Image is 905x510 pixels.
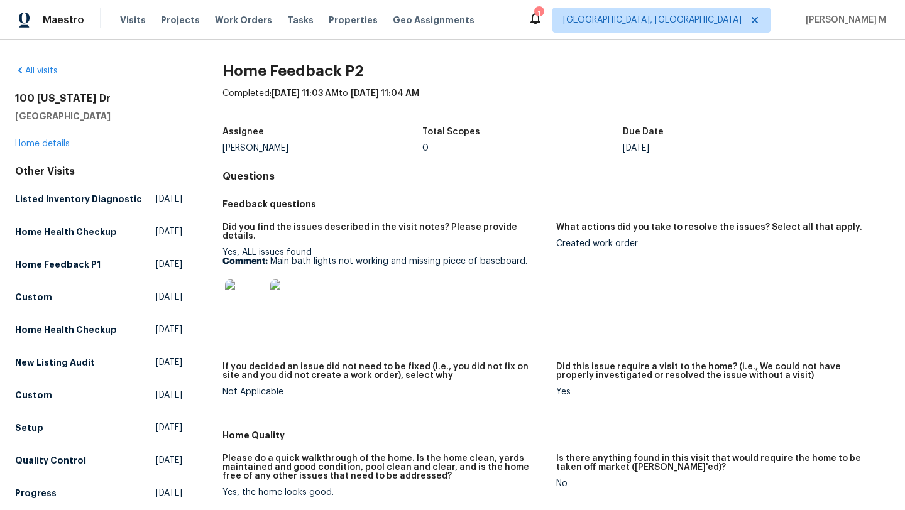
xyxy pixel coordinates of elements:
h5: Is there anything found in this visit that would require the home to be taken off market ([PERSON... [556,454,880,472]
span: [DATE] [156,225,182,238]
span: [GEOGRAPHIC_DATA], [GEOGRAPHIC_DATA] [563,14,742,26]
a: Progress[DATE] [15,482,182,504]
a: Home details [15,139,70,148]
h5: Assignee [222,127,264,136]
h5: Home Health Checkup [15,323,117,336]
h2: Home Feedback P2 [222,65,890,77]
h5: Home Feedback P1 [15,258,101,271]
div: Created work order [556,239,880,248]
span: [DATE] [156,421,182,434]
h4: Questions [222,170,890,183]
h5: Feedback questions [222,198,890,210]
h5: Home Health Checkup [15,225,117,238]
a: Home Health Checkup[DATE] [15,220,182,243]
a: All visits [15,67,58,75]
h5: If you decided an issue did not need to be fixed (i.e., you did not fix on site and you did not c... [222,362,546,380]
div: 1 [534,8,543,20]
h5: Custom [15,291,52,303]
a: Custom[DATE] [15,286,182,308]
span: [PERSON_NAME] M [801,14,886,26]
span: [DATE] [156,389,182,401]
span: [DATE] [156,487,182,499]
a: Custom[DATE] [15,384,182,406]
h5: Did you find the issues described in the visit notes? Please provide details. [222,223,546,241]
span: Visits [120,14,146,26]
span: [DATE] [156,356,182,369]
h5: Did this issue require a visit to the home? (i.e., We could not have properly investigated or res... [556,362,880,380]
div: Yes, ALL issues found [222,248,546,327]
span: [DATE] [156,291,182,303]
span: Geo Assignments [393,14,474,26]
a: Home Health Checkup[DATE] [15,318,182,341]
h5: [GEOGRAPHIC_DATA] [15,110,182,122]
div: Yes [556,388,880,396]
h5: Quality Control [15,454,86,467]
h5: Listed Inventory Diagnostic [15,193,142,205]
div: Yes, the home looks good. [222,488,546,497]
h5: Progress [15,487,57,499]
a: Listed Inventory Diagnostic[DATE] [15,188,182,210]
span: Maestro [43,14,84,26]
div: No [556,479,880,488]
span: [DATE] [156,258,182,271]
span: [DATE] [156,454,182,467]
h5: Total Scopes [422,127,480,136]
div: Completed: to [222,87,890,120]
a: New Listing Audit[DATE] [15,351,182,374]
div: [DATE] [623,144,823,153]
span: Work Orders [215,14,272,26]
span: [DATE] [156,193,182,205]
span: Properties [329,14,378,26]
span: [DATE] [156,323,182,336]
b: Comment: [222,257,268,266]
span: Projects [161,14,200,26]
a: Home Feedback P1[DATE] [15,253,182,276]
a: Setup[DATE] [15,416,182,439]
div: Not Applicable [222,388,546,396]
div: [PERSON_NAME] [222,144,423,153]
h5: Please do a quick walkthrough of the home. Is the home clean, yards maintained and good condition... [222,454,546,480]
h5: What actions did you take to resolve the issues? Select all that apply. [556,223,862,232]
div: 0 [422,144,623,153]
span: [DATE] 11:04 AM [351,89,419,98]
p: Main bath lights not working and missing piece of baseboard. [222,257,546,266]
h5: New Listing Audit [15,356,95,369]
h5: Setup [15,421,43,434]
span: Tasks [287,16,314,24]
a: Quality Control[DATE] [15,449,182,472]
h5: Custom [15,389,52,401]
div: Other Visits [15,165,182,178]
h5: Due Date [623,127,664,136]
h2: 100 [US_STATE] Dr [15,92,182,105]
h5: Home Quality [222,429,890,442]
span: [DATE] 11:03 AM [271,89,339,98]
